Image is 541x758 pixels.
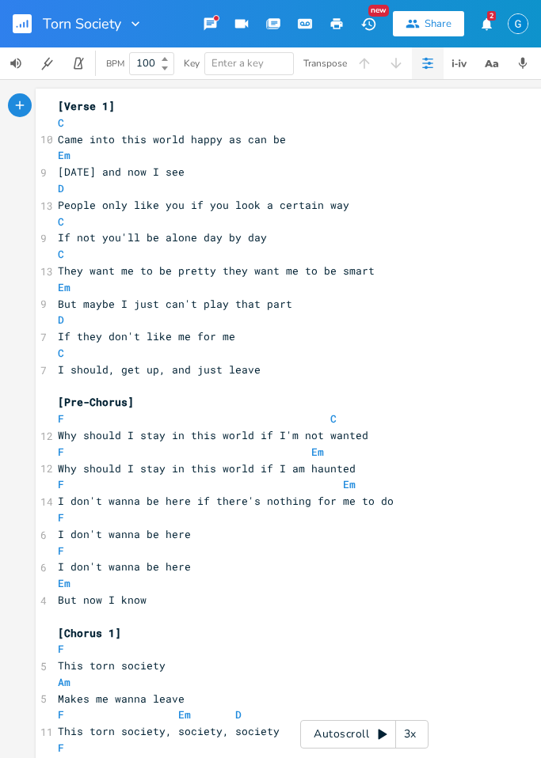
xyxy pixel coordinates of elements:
span: But maybe I just can't play that part [58,297,292,311]
span: I don't wanna be here if there's nothing for me to do [58,494,394,508]
span: F [58,510,64,525]
span: F [58,477,64,491]
div: 2 [487,11,496,21]
span: D [58,313,64,327]
span: F [58,544,64,558]
span: C [58,214,64,229]
span: I don't wanna be here [58,559,191,574]
span: [DATE] and now I see [58,165,185,179]
img: Gabriella Ziegler [508,13,528,34]
span: C [58,346,64,360]
span: F [58,642,64,656]
span: [Verse 1] [58,99,115,113]
span: F [58,411,64,426]
div: Transpose [303,59,347,68]
span: Em [58,280,70,294]
span: Torn Society [43,17,121,31]
span: Em [58,148,70,162]
span: C [58,116,64,130]
span: If they don't like me for me [58,329,235,343]
span: I should, get up, and just leave [58,362,261,377]
span: Em [311,445,324,459]
span: I don't wanna be here [58,527,191,541]
span: F [58,445,64,459]
div: BPM [106,59,124,68]
span: F [58,741,64,755]
span: Why should I stay in this world if I am haunted [58,461,356,476]
span: But now I know [58,593,147,607]
span: If not you'll be alone day by day [58,230,267,244]
button: New [352,9,384,38]
span: Came into this world happy as can be [58,132,286,146]
div: Autoscroll [300,720,429,749]
span: This torn society, society, society [58,724,280,738]
span: Em [178,707,191,722]
span: Am [58,675,70,689]
div: New [368,5,389,17]
span: Makes me wanna leave [58,692,185,706]
span: People only like you if you look a certain way [58,198,349,212]
span: Enter a key [211,56,264,70]
span: Why should I stay in this world if I'm not wanted [58,428,368,442]
span: This torn society [58,658,166,673]
span: Em [58,576,70,590]
div: Share [425,17,451,31]
div: 3x [396,720,425,749]
span: [Pre-Chorus] [58,395,134,409]
span: D [235,707,242,722]
span: C [330,411,337,426]
span: F [58,707,64,722]
span: C [58,247,64,261]
div: Key [184,59,200,68]
span: Em [343,477,356,491]
span: [Chorus 1] [58,626,121,640]
span: They want me to be pretty they want me to be smart [58,263,375,278]
button: 2 [471,9,502,38]
button: Share [393,11,464,36]
span: D [58,181,64,195]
